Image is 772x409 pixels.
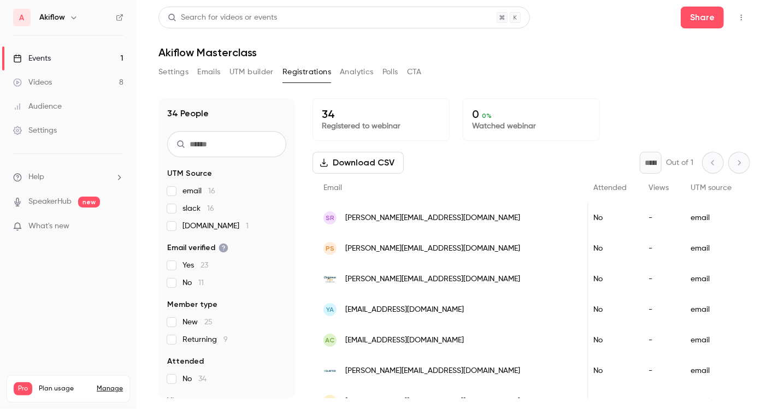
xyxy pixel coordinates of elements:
[482,112,492,120] span: 0 %
[582,264,638,294] div: No
[13,125,57,136] div: Settings
[28,171,44,183] span: Help
[472,108,591,121] p: 0
[28,196,72,208] a: SpeakerHub
[182,277,204,288] span: No
[407,63,422,81] button: CTA
[97,384,123,393] a: Manage
[208,187,215,195] span: 16
[680,294,758,325] div: email
[39,384,90,393] span: Plan usage
[246,222,249,230] span: 1
[182,221,249,232] span: [DOMAIN_NAME]
[326,244,334,253] span: PS
[691,184,732,192] span: UTM source
[582,325,638,355] div: No
[345,396,520,407] span: [EMAIL_ADDRESS][PERSON_NAME][DOMAIN_NAME]
[340,63,374,81] button: Analytics
[326,335,335,345] span: AC
[78,197,100,208] span: new
[14,382,32,395] span: Pro
[638,233,680,264] div: -
[13,77,52,88] div: Videos
[229,63,274,81] button: UTM builder
[666,157,693,168] p: Out of 1
[198,375,207,383] span: 34
[182,317,213,328] span: New
[345,304,464,316] span: [EMAIL_ADDRESS][DOMAIN_NAME]
[39,12,65,23] h6: Akiflow
[638,203,680,233] div: -
[593,184,627,192] span: Attended
[282,63,331,81] button: Registrations
[345,243,520,254] span: [PERSON_NAME][EMAIL_ADDRESS][DOMAIN_NAME]
[201,262,208,269] span: 23
[197,63,220,81] button: Emails
[13,171,123,183] li: help-dropdown-opener
[322,108,440,121] p: 34
[168,12,277,23] div: Search for videos or events
[638,264,680,294] div: -
[323,184,342,192] span: Email
[323,272,337,286] img: thechristmaslightemporium.com
[638,325,680,355] div: -
[680,203,758,233] div: email
[680,355,758,386] div: email
[680,325,758,355] div: email
[472,121,591,132] p: Watched webinar
[582,203,638,233] div: No
[582,294,638,325] div: No
[182,186,215,197] span: email
[167,356,204,367] span: Attended
[167,107,209,120] h1: 34 People
[313,152,404,174] button: Download CSV
[323,364,337,377] img: c-quence.co.uk
[167,395,188,406] span: Views
[182,260,208,271] span: Yes
[182,334,228,345] span: Returning
[680,233,758,264] div: email
[167,168,212,179] span: UTM Source
[638,355,680,386] div: -
[167,242,228,253] span: Email verified
[680,264,758,294] div: email
[345,335,464,346] span: [EMAIL_ADDRESS][DOMAIN_NAME]
[13,101,62,112] div: Audience
[182,203,214,214] span: slack
[382,63,398,81] button: Polls
[345,365,520,377] span: [PERSON_NAME][EMAIL_ADDRESS][DOMAIN_NAME]
[20,12,25,23] span: A
[681,7,724,28] button: Share
[28,221,69,232] span: What's new
[13,53,51,64] div: Events
[582,355,638,386] div: No
[327,396,334,406] span: JE
[649,184,669,192] span: Views
[345,274,520,285] span: [PERSON_NAME][EMAIL_ADDRESS][DOMAIN_NAME]
[204,318,213,326] span: 25
[158,63,188,81] button: Settings
[582,233,638,264] div: No
[345,212,520,224] span: [PERSON_NAME][EMAIL_ADDRESS][DOMAIN_NAME]
[158,46,750,59] h1: Akiflow Masterclass
[326,305,334,315] span: YA
[223,336,228,343] span: 9
[207,205,214,212] span: 16
[167,299,217,310] span: Member type
[638,294,680,325] div: -
[182,374,207,384] span: No
[322,121,440,132] p: Registered to webinar
[198,279,204,287] span: 11
[326,213,334,223] span: SR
